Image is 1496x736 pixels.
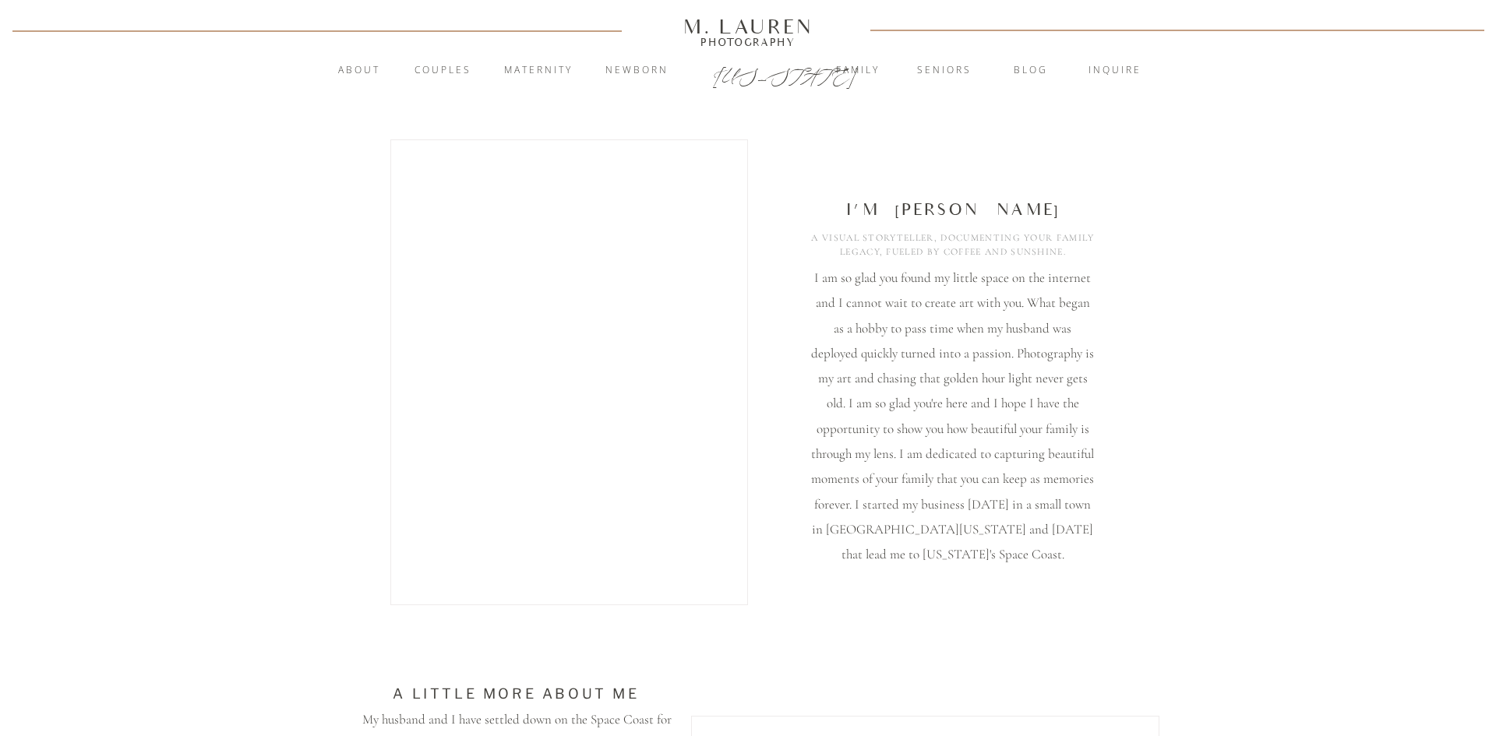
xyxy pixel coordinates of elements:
h1: A visual storyteller, documenting your family legacy, fueled by coffEe and sunshine. [806,231,1099,263]
a: Maternity [496,63,580,79]
a: About [329,63,389,79]
a: blog [989,63,1073,79]
a: Couples [400,63,485,79]
a: inquire [1073,63,1157,79]
h2: I am so glad you found my little space on the internet and I cannot wait to create art with you. ... [810,266,1095,572]
a: Seniors [902,63,986,79]
a: Family [816,63,900,79]
a: [US_STATE] [713,64,784,83]
a: Photography [676,38,820,46]
a: M. Lauren [637,18,859,35]
h3: a little more about me [374,683,658,707]
a: Newborn [595,63,679,79]
h3: I'm [PERSON_NAME] [823,199,1084,223]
